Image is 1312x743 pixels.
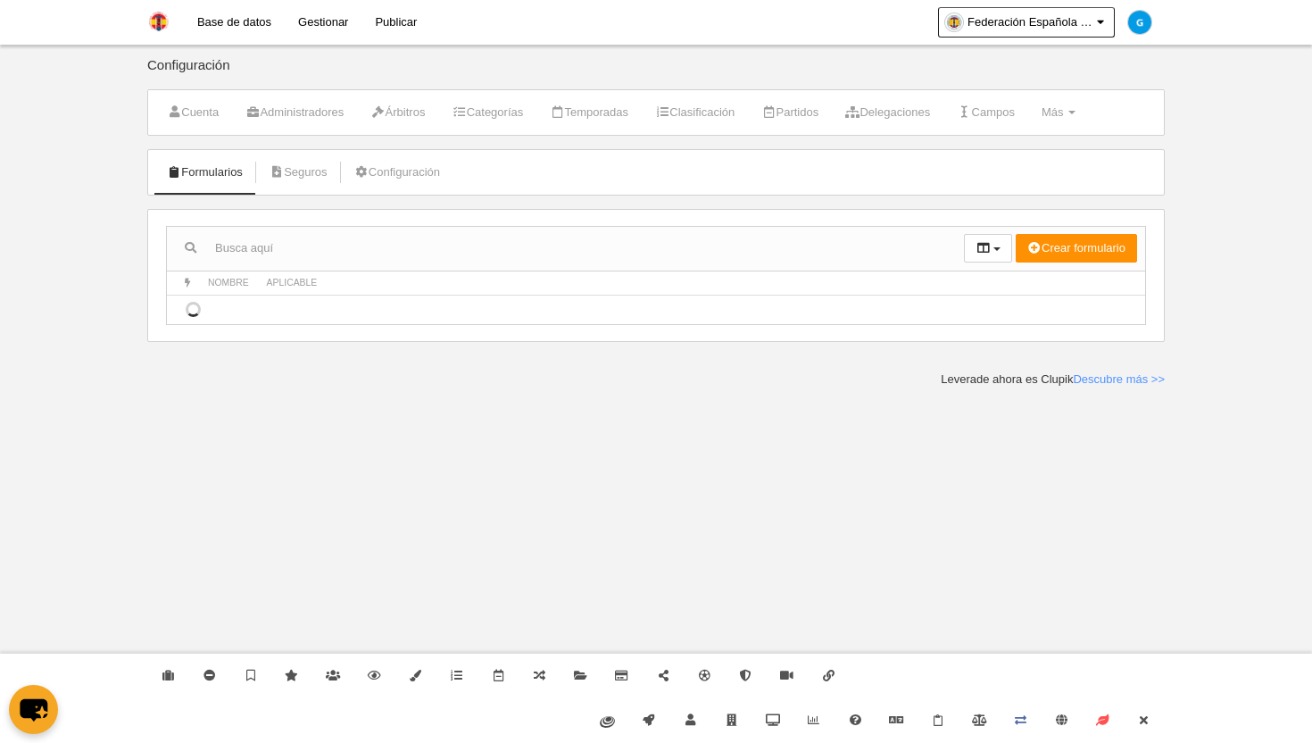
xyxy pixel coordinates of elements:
button: chat-button [9,685,58,734]
span: Aplicable [267,278,318,288]
img: Federación Española de Croquet [148,11,170,32]
div: Leverade ahora es Clupik [941,371,1165,388]
span: Nombre [208,278,249,288]
a: Descubre más >> [1073,372,1165,386]
button: Crear formulario [1016,234,1137,263]
span: Federación Española de Croquet [967,13,1092,31]
a: Cuenta [157,99,228,126]
a: Más [1032,99,1085,126]
a: Categorías [442,99,533,126]
div: Configuración [147,58,1165,89]
a: Formularios [157,159,253,186]
a: Temporadas [540,99,638,126]
a: Configuración [345,159,450,186]
a: Seguros [260,159,337,186]
a: Partidos [751,99,828,126]
a: Árbitros [361,99,435,126]
a: Administradores [236,99,353,126]
input: Busca aquí [167,235,964,262]
img: OaHIuTAKfEDa.30x30.jpg [945,13,963,31]
img: fiware.svg [600,716,615,728]
a: Campos [947,99,1025,126]
a: Federación Española de Croquet [938,7,1115,38]
a: Clasificación [645,99,744,126]
img: c2l6ZT0zMHgzMCZmcz05JnRleHQ9RyZiZz0wMzliZTU%3D.png [1128,11,1151,34]
a: Delegaciones [835,99,940,126]
span: Más [1042,105,1064,119]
